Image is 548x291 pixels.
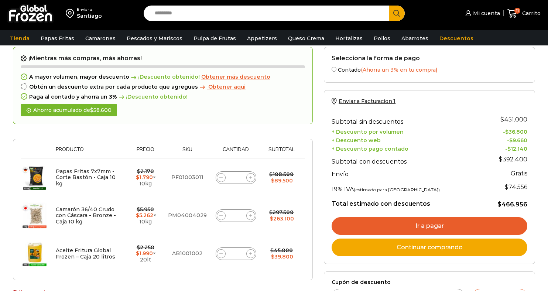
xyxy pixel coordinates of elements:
[332,112,481,127] th: Subtotal sin descuentos
[56,206,116,225] a: Camarón 36/40 Crudo con Cáscara - Bronze - Caja 10 kg
[505,184,508,191] span: $
[481,127,527,136] td: -
[136,250,139,257] span: $
[231,249,241,259] input: Product quantity
[507,145,511,152] span: $
[127,196,164,234] td: × 10kg
[332,152,481,167] th: Subtotal con descuentos
[136,212,153,219] bdi: 5.262
[332,127,481,136] th: + Descuento por volumen
[269,209,273,216] span: $
[339,98,395,105] span: Enviar a Facturacion 1
[201,73,270,80] span: Obtener más descuento
[77,12,102,20] div: Santiago
[332,217,527,235] a: Ir a pagar
[117,94,188,100] span: ¡Descuento obtenido!
[164,158,210,197] td: PF01003011
[136,174,139,181] span: $
[500,116,527,123] bdi: 451.000
[332,180,481,195] th: 19% IVA
[463,6,500,21] a: Mi cuenta
[137,168,140,175] span: $
[164,234,210,273] td: AB1001002
[499,156,503,163] span: $
[190,31,240,45] a: Pulpa de Frutas
[90,107,112,113] bdi: 58.600
[66,7,77,20] img: address-field-icon.svg
[269,171,294,178] bdi: 108.500
[77,7,102,12] div: Enviar a
[509,137,527,144] bdi: 9.660
[284,31,328,45] a: Queso Crema
[271,253,274,260] span: $
[261,147,301,158] th: Subtotal
[56,168,116,187] a: Papas Fritas 7x7mm - Corte Bastón - Caja 10 kg
[389,6,405,21] button: Search button
[436,31,477,45] a: Descuentos
[270,215,294,222] bdi: 263.100
[82,31,119,45] a: Camarones
[481,135,527,144] td: -
[507,145,527,152] bdi: 12.140
[21,84,305,90] div: Obtén un descuento extra por cada producto que agregues
[21,94,305,100] div: Paga al contado y ahorra un 3%
[271,253,293,260] bdi: 39.800
[332,135,481,144] th: + Descuento web
[136,212,139,219] span: $
[127,234,164,273] td: × 20lt
[271,177,274,184] span: $
[164,196,210,234] td: PM04004029
[332,31,366,45] a: Hortalizas
[21,55,305,62] h2: ¡Mientras más compras, más ahorras!
[269,209,294,216] bdi: 297.500
[52,147,127,158] th: Producto
[137,206,140,213] span: $
[137,206,154,213] bdi: 5.950
[270,247,293,254] bdi: 45.000
[471,10,500,17] span: Mi cuenta
[497,201,501,208] span: $
[123,31,186,45] a: Pescados y Mariscos
[137,168,154,175] bdi: 2.170
[129,74,200,80] span: ¡Descuento obtenido!
[243,31,281,45] a: Appetizers
[332,279,527,285] label: Cupón de descuento
[136,250,153,257] bdi: 1.990
[271,177,293,184] bdi: 89.500
[507,5,541,22] a: 11 Carrito
[210,147,261,158] th: Cantidad
[361,66,437,73] span: (Ahorra un 3% en tu compra)
[499,156,527,163] bdi: 392.400
[127,147,164,158] th: Precio
[332,65,527,73] label: Contado
[500,116,504,123] span: $
[520,10,541,17] span: Carrito
[332,195,481,209] th: Total estimado con descuentos
[505,129,508,135] span: $
[201,74,270,80] a: Obtener más descuento
[231,210,241,221] input: Product quantity
[497,201,527,208] bdi: 466.956
[332,239,527,256] a: Continuar comprando
[354,187,440,192] small: (estimado para [GEOGRAPHIC_DATA])
[398,31,432,45] a: Abarrotes
[90,107,93,113] span: $
[270,247,274,254] span: $
[137,244,140,251] span: $
[332,55,527,62] h2: Selecciona la forma de pago
[21,74,305,80] div: A mayor volumen, mayor descuento
[511,170,527,177] strong: Gratis
[505,129,527,135] bdi: 36.800
[269,171,273,178] span: $
[21,104,117,117] div: Ahorro acumulado de
[270,215,273,222] span: $
[198,84,246,90] a: Obtener aqui
[514,8,520,14] span: 11
[56,247,115,260] a: Aceite Fritura Global Frozen – Caja 20 litros
[332,98,395,105] a: Enviar a Facturacion 1
[37,31,78,45] a: Papas Fritas
[231,172,241,183] input: Product quantity
[332,167,481,180] th: Envío
[208,83,246,90] span: Obtener aqui
[136,174,153,181] bdi: 1.790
